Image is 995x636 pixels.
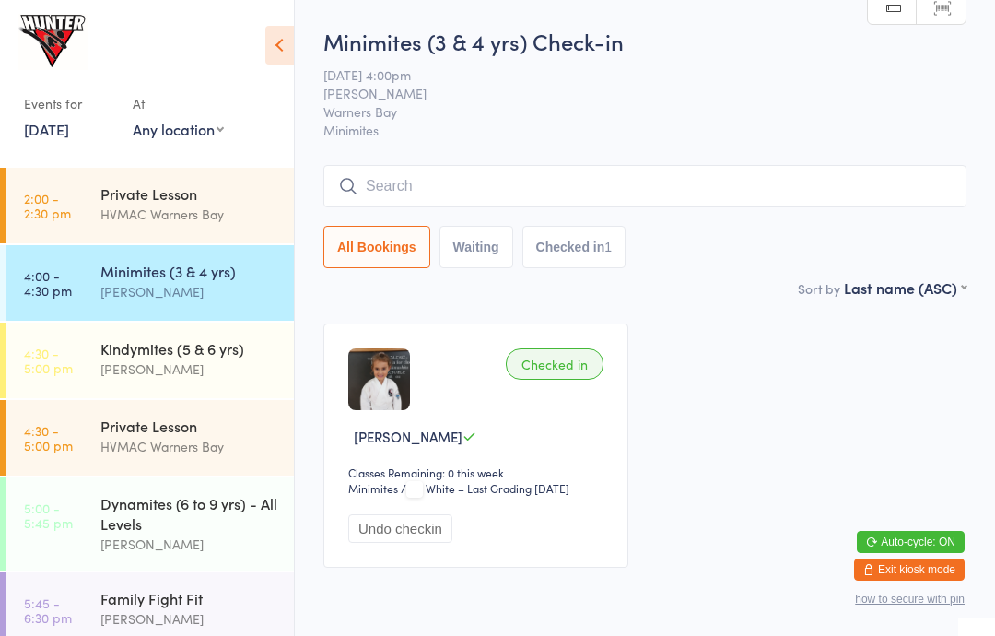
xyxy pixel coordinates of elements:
div: Private Lesson [100,183,278,204]
div: Classes Remaining: 0 this week [348,465,609,480]
div: Minimites [348,480,398,496]
div: HVMAC Warners Bay [100,436,278,457]
button: Auto-cycle: ON [857,531,965,553]
a: 4:00 -4:30 pmMinimites (3 & 4 yrs)[PERSON_NAME] [6,245,294,321]
div: Dynamites (6 to 9 yrs) - All Levels [100,493,278,534]
button: All Bookings [323,226,430,268]
time: 4:00 - 4:30 pm [24,268,72,298]
div: Minimites (3 & 4 yrs) [100,261,278,281]
div: HVMAC Warners Bay [100,204,278,225]
div: Kindymites (5 & 6 yrs) [100,338,278,359]
span: Warners Bay [323,102,938,121]
span: Minimites [323,121,966,139]
label: Sort by [798,279,840,298]
div: [PERSON_NAME] [100,534,278,555]
img: image1747031948.png [348,348,410,410]
h2: Minimites (3 & 4 yrs) Check-in [323,26,966,56]
button: Undo checkin [348,514,452,543]
div: [PERSON_NAME] [100,359,278,380]
span: [PERSON_NAME] [323,84,938,102]
a: 5:00 -5:45 pmDynamites (6 to 9 yrs) - All Levels[PERSON_NAME] [6,477,294,571]
div: Last name (ASC) [844,277,966,298]
span: / White – Last Grading [DATE] [401,480,569,496]
time: 5:45 - 6:30 pm [24,595,72,625]
time: 5:00 - 5:45 pm [24,501,73,530]
div: Checked in [506,348,603,380]
span: [DATE] 4:00pm [323,65,938,84]
time: 2:00 - 2:30 pm [24,191,71,220]
a: 2:00 -2:30 pmPrivate LessonHVMAC Warners Bay [6,168,294,243]
div: Events for [24,88,114,119]
div: [PERSON_NAME] [100,281,278,302]
div: At [133,88,224,119]
input: Search [323,165,966,207]
time: 4:30 - 5:00 pm [24,423,73,453]
div: [PERSON_NAME] [100,608,278,630]
button: how to secure with pin [855,593,965,606]
time: 4:30 - 5:00 pm [24,346,73,375]
a: 4:30 -5:00 pmPrivate LessonHVMAC Warners Bay [6,400,294,476]
a: 4:30 -5:00 pmKindymites (5 & 6 yrs)[PERSON_NAME] [6,323,294,398]
div: 1 [604,240,612,254]
button: Checked in1 [522,226,626,268]
button: Waiting [439,226,513,268]
div: Any location [133,119,224,139]
span: [PERSON_NAME] [354,427,462,446]
div: Private Lesson [100,416,278,436]
div: Family Fight Fit [100,588,278,608]
button: Exit kiosk mode [854,559,965,581]
img: Hunter Valley Martial Arts Centre Warners Bay [18,14,88,70]
a: [DATE] [24,119,69,139]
